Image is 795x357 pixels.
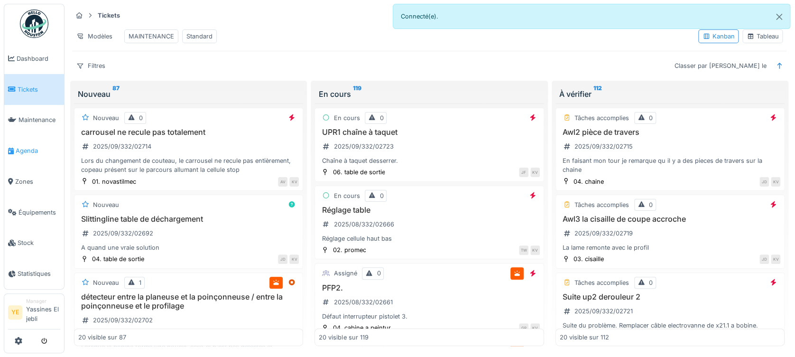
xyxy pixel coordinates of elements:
li: YE [8,305,22,319]
div: 20 visible sur 119 [319,333,368,342]
div: JF [519,168,528,177]
sup: 112 [593,88,602,100]
div: En cours [333,191,360,200]
a: Agenda [4,135,64,166]
div: TW [519,245,528,255]
div: 04. cabine a peintur... [333,323,396,332]
div: À vérifier [559,88,781,100]
h3: Awl3 la cisaille de coupe accroche [560,215,780,224]
h3: détecteur entre la planeuse et la poinçonneuse / entre la poinçonneuse et le profilage [78,292,299,310]
div: 20 visible sur 87 [78,333,126,342]
div: Nouveau [78,88,299,100]
button: Close [768,4,790,29]
div: Assigné [333,269,357,278]
div: 2025/09/332/02723 [333,142,393,151]
div: KV [289,254,299,264]
span: Statistiques [18,269,60,278]
div: 0 [649,113,653,122]
div: GR [519,323,528,333]
div: 2025/09/332/02692 [93,229,153,238]
div: 0 [649,200,653,209]
a: Zones [4,166,64,197]
div: 1 [139,278,141,287]
div: JD [759,254,769,264]
div: 2025/09/332/02714 [93,142,151,151]
div: La lame remonte avec le profil [560,243,780,252]
div: 0 [649,278,653,287]
div: Modèles [72,29,117,43]
div: Réglage cellule haut bas [319,234,539,243]
a: Maintenance [4,105,64,136]
span: Dashboard [17,54,60,63]
div: Tâches accomplies [574,113,629,122]
div: Tableau [747,32,778,41]
div: En cours [333,113,360,122]
div: Connecté(e). [393,4,790,29]
div: 04. table de sortie [92,254,144,263]
span: Stock [18,238,60,247]
div: Tâches accomplies [574,200,629,209]
img: Badge_color-CXgf-gQk.svg [20,9,48,38]
div: Nouveau [93,278,119,287]
span: Agenda [16,146,60,155]
div: Filtres [72,59,110,73]
a: Statistiques [4,258,64,289]
div: 2025/09/332/02702 [93,316,153,325]
h3: Réglage table [319,206,539,215]
div: KV [530,168,540,177]
h3: carrousel ne recule pas totalement [78,128,299,137]
div: A quand une vraie solution [78,243,299,252]
div: KV [771,254,780,264]
div: 20 visible sur 112 [560,333,609,342]
div: 02. promec [333,245,366,254]
h3: Awl2 pièce de travers [560,128,780,137]
div: KV [530,323,540,333]
span: Tickets [18,85,60,94]
span: Équipements [18,208,60,217]
div: Chaîne à taquet desserrer. [319,156,539,165]
div: 2025/08/332/02661 [333,298,392,307]
div: En faisant mon tour je remarque qu il y a des pieces de travers sur la chaine [560,156,780,174]
div: Standard [186,32,213,41]
div: Nouveau [93,113,119,122]
div: KV [289,177,299,187]
span: Maintenance [18,115,60,124]
a: Stock [4,228,64,259]
div: Classer par [PERSON_NAME] le [670,59,770,73]
div: Lors du changement de couteau, le carrousel ne recule pas entièrement, copeau présent sur le parc... [78,156,299,174]
h3: Suite up2 derouleur 2 [560,292,780,301]
div: 2025/08/332/02666 [333,220,394,229]
div: Suite du problème. Remplacer câble electrovanne de x21.1 a bobine. [560,321,780,330]
div: 03. cisaille [573,254,604,263]
h3: Slittingline table de déchargement [78,215,299,224]
div: 04. chaine [573,177,604,186]
div: Défaut interrupteur pistolet 3. [319,312,539,321]
div: KV [771,177,780,187]
strong: Tickets [94,11,124,20]
div: 2025/09/332/02719 [574,229,633,238]
h3: UPR1 chaîne à taquet [319,128,539,137]
div: Nouveau [93,200,119,209]
div: KV [530,245,540,255]
div: Kanban [703,32,734,41]
a: Dashboard [4,43,64,74]
div: Tâches accomplies [574,278,629,287]
sup: 119 [352,88,361,100]
div: 2025/09/332/02721 [574,307,633,316]
div: JD [759,177,769,187]
div: En cours [318,88,540,100]
a: Tickets [4,74,64,105]
span: Zones [15,177,60,186]
div: MAINTENANCE [129,32,174,41]
div: 01. novastilmec [92,177,136,186]
div: 0 [377,269,380,278]
sup: 87 [112,88,120,100]
h3: PFP2. [319,283,539,292]
li: Yassines El jebli [26,298,60,327]
div: 06. table de sortie [333,168,385,177]
div: 0 [379,113,383,122]
div: AV [278,177,287,187]
div: 0 [139,113,143,122]
div: Manager [26,298,60,305]
div: JD [278,254,287,264]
